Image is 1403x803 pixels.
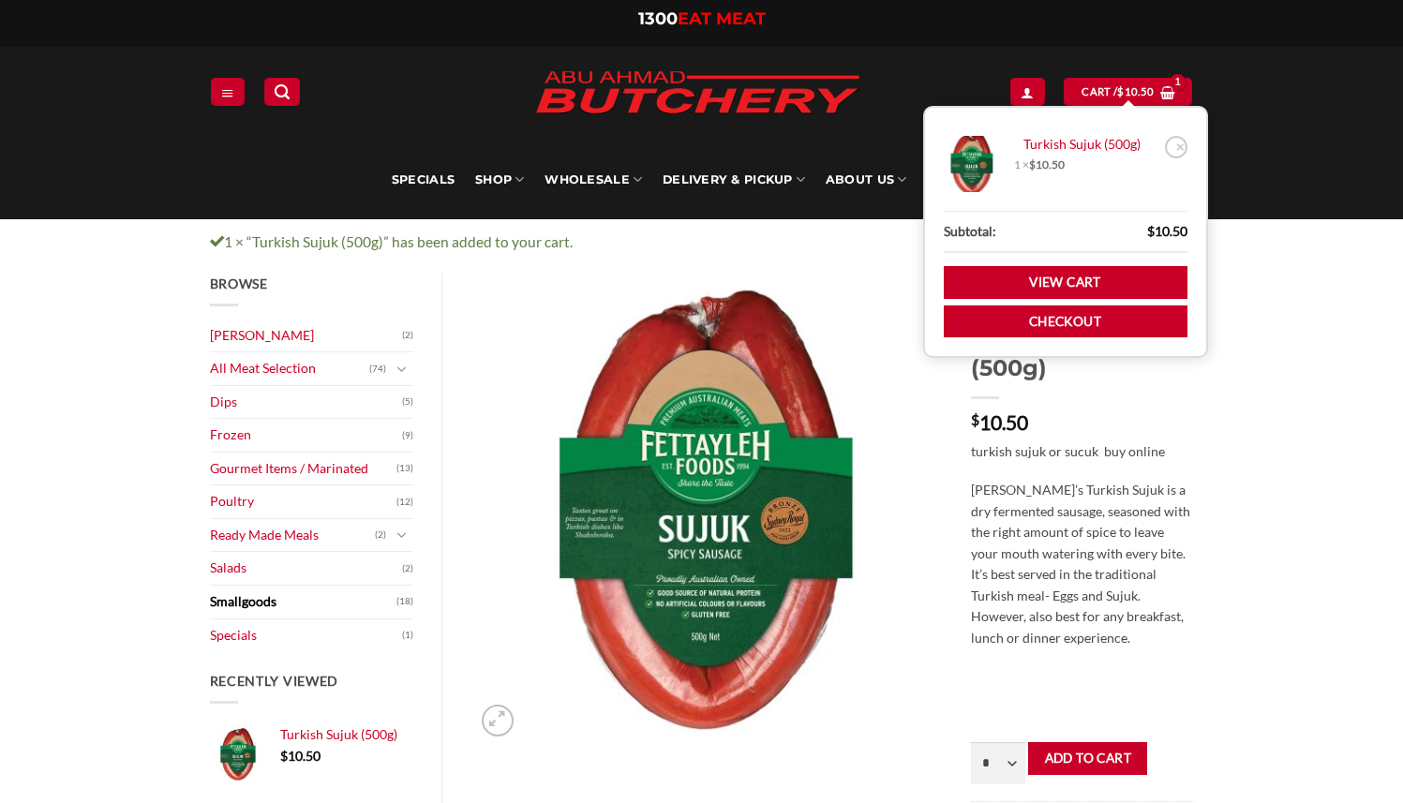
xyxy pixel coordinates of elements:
[475,141,524,219] a: SHOP
[280,748,321,764] bdi: 10.50
[1117,85,1154,97] bdi: 10.50
[396,488,413,516] span: (12)
[971,480,1193,648] p: [PERSON_NAME]’s Turkish Sujuk is a dry fermented sausage, seasoned with the right amount of spice...
[470,274,943,746] img: Turkish Sujuk (500g)
[396,454,413,483] span: (13)
[971,412,979,427] span: $
[280,726,397,742] span: Turkish Sujuk (500g)
[1147,223,1187,239] bdi: 10.50
[280,748,288,764] span: $
[375,521,386,549] span: (2)
[678,8,766,29] span: EAT MEAT
[196,230,1208,254] div: 1 × “Turkish Sujuk (500g)” has been added to your cart.
[482,705,514,736] a: Zoom
[402,321,413,349] span: (2)
[944,305,1187,338] a: Checkout
[1029,157,1065,171] bdi: 10.50
[210,552,403,585] a: Salads
[210,586,397,618] a: Smallgoods
[944,266,1187,299] a: View cart
[638,8,678,29] span: 1300
[210,419,403,452] a: Frozen
[1117,83,1124,100] span: $
[211,78,245,105] a: Menu
[1147,223,1155,239] span: $
[396,587,413,616] span: (18)
[638,8,766,29] a: 1300EAT MEAT
[1014,136,1159,153] a: Turkish Sujuk (500g)
[210,485,397,518] a: Poultry
[1082,83,1154,100] span: Cart /
[519,58,875,129] img: Abu Ahmad Butchery
[402,388,413,416] span: (5)
[210,673,339,689] span: Recently Viewed
[210,519,376,552] a: Ready Made Meals
[210,275,268,291] span: Browse
[210,386,403,419] a: Dips
[402,422,413,450] span: (9)
[1010,78,1044,105] a: Login
[1028,742,1147,775] button: Add to cart
[210,352,370,385] a: All Meat Selection
[391,359,413,379] button: Toggle
[210,619,403,652] a: Specials
[264,78,300,105] a: Search
[663,141,805,219] a: Delivery & Pickup
[545,141,642,219] a: Wholesale
[1014,157,1065,172] span: 1 ×
[210,453,397,485] a: Gourmet Items / Marinated
[391,525,413,545] button: Toggle
[1165,136,1187,158] a: Remove Turkish Sujuk (500g) from cart
[971,441,1193,463] p: turkish sujuk or sucuk buy online
[392,141,455,219] a: Specials
[826,141,906,219] a: About Us
[280,726,414,743] a: Turkish Sujuk (500g)
[402,555,413,583] span: (2)
[971,410,1028,434] bdi: 10.50
[210,320,403,352] a: [PERSON_NAME]
[1064,78,1192,105] a: View cart
[1029,157,1036,171] span: $
[402,621,413,649] span: (1)
[369,355,386,383] span: (74)
[944,221,996,243] strong: Subtotal:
